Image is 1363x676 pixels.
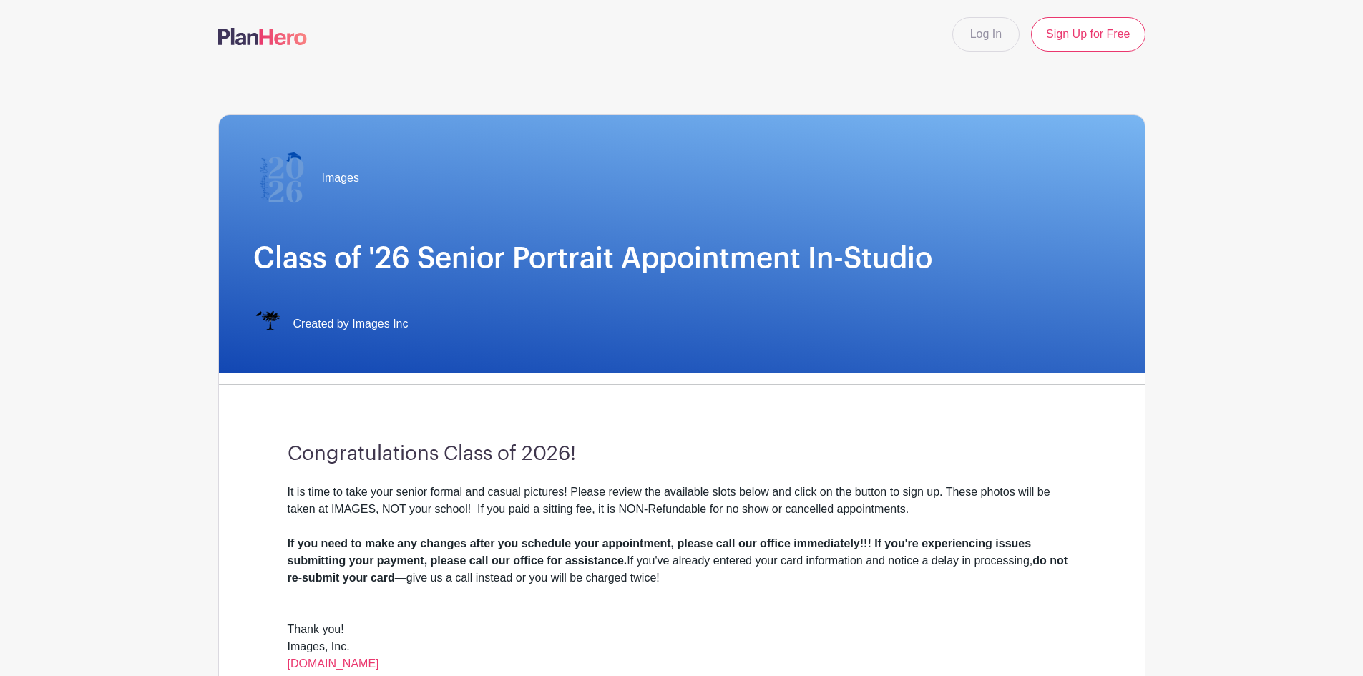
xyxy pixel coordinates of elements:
strong: If you need to make any changes after you schedule your appointment, please call our office immed... [288,537,1032,567]
a: [DOMAIN_NAME] [288,657,379,670]
div: It is time to take your senior formal and casual pictures! Please review the available slots belo... [288,484,1076,518]
div: Thank you! [288,621,1076,638]
img: IMAGES%20logo%20transparenT%20PNG%20s.png [253,310,282,338]
div: If you've already entered your card information and notice a delay in processing, —give us a call... [288,535,1076,587]
h3: Congratulations Class of 2026! [288,442,1076,466]
div: Images, Inc. [288,638,1076,672]
a: Log In [952,17,1020,52]
span: Images [322,170,359,187]
strong: do not re-submit your card [288,554,1068,584]
span: Created by Images Inc [293,315,409,333]
img: 2026%20logo%20(2).png [253,150,311,207]
a: Sign Up for Free [1031,17,1145,52]
h1: Class of '26 Senior Portrait Appointment In-Studio [253,241,1110,275]
img: logo-507f7623f17ff9eddc593b1ce0a138ce2505c220e1c5a4e2b4648c50719b7d32.svg [218,28,307,45]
